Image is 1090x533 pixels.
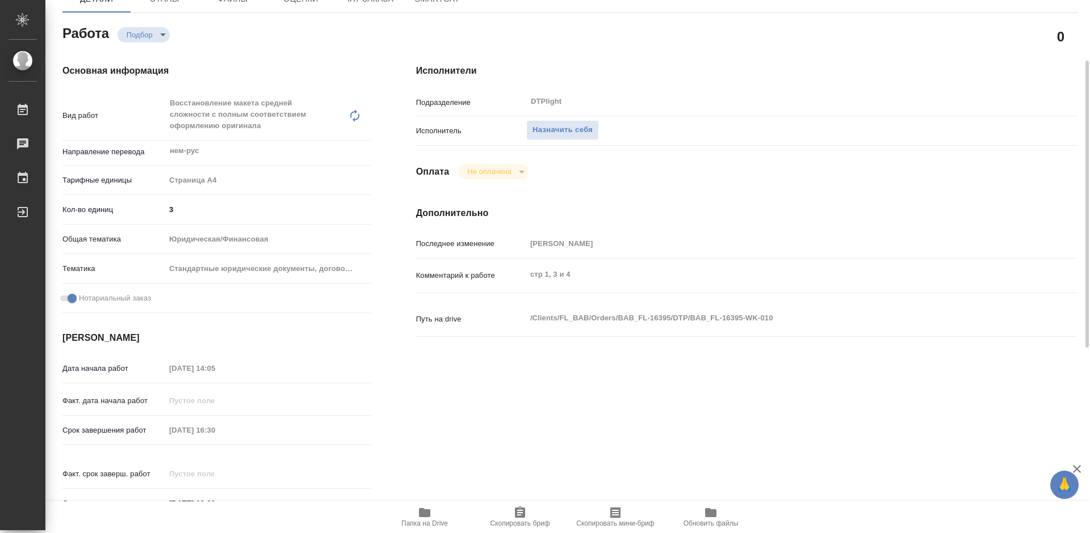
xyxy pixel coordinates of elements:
span: Нотариальный заказ [79,293,151,304]
input: Пустое поле [526,235,1022,252]
p: Тематика [62,263,165,274]
span: Папка на Drive [401,519,448,527]
div: Страница А4 [165,171,371,190]
input: Пустое поле [165,466,265,482]
button: Скопировать мини-бриф [568,501,663,533]
button: 🙏 [1050,471,1079,499]
h4: Исполнители [416,64,1078,78]
p: Путь на drive [416,314,526,325]
h4: Основная информация [62,64,371,78]
textarea: /Clients/FL_BAB/Orders/BAB_FL-16395/DTP/BAB_FL-16395-WK-010 [526,308,1022,328]
p: Общая тематика [62,234,165,245]
p: Тарифные единицы [62,175,165,186]
input: Пустое поле [165,422,265,438]
h2: Работа [62,22,109,43]
span: 🙏 [1055,473,1074,497]
p: Вид работ [62,110,165,121]
h4: Оплата [416,165,450,179]
div: Юридическая/Финансовая [165,230,371,249]
p: Комментарий к работе [416,270,526,281]
input: Пустое поле [165,360,265,377]
textarea: стр 1, 3 и 4 [526,265,1022,284]
span: Скопировать мини-бриф [576,519,654,527]
button: Назначить себя [526,120,599,140]
div: Стандартные юридические документы, договоры, уставы [165,259,371,278]
button: Не оплачена [464,167,514,176]
input: ✎ Введи что-нибудь [165,495,265,511]
button: Папка на Drive [377,501,472,533]
button: Скопировать бриф [472,501,568,533]
span: Скопировать бриф [490,519,550,527]
p: Факт. дата начала работ [62,395,165,407]
p: Последнее изменение [416,238,526,249]
input: Пустое поле [165,392,265,409]
button: Обновить файлы [663,501,758,533]
span: Обновить файлы [684,519,739,527]
h4: [PERSON_NAME] [62,331,371,345]
h4: Дополнительно [416,206,1078,220]
p: Исполнитель [416,125,526,137]
input: ✎ Введи что-нибудь [165,201,371,218]
div: Подбор [458,164,528,179]
p: Срок завершения услуги [62,498,165,509]
div: Подбор [118,27,170,43]
p: Дата начала работ [62,363,165,374]
p: Подразделение [416,97,526,108]
button: Подбор [123,30,156,40]
p: Срок завершения работ [62,425,165,436]
p: Факт. срок заверш. работ [62,468,165,480]
p: Направление перевода [62,146,165,158]
span: Назначить себя [533,124,593,137]
p: Кол-во единиц [62,204,165,215]
h2: 0 [1057,27,1064,46]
